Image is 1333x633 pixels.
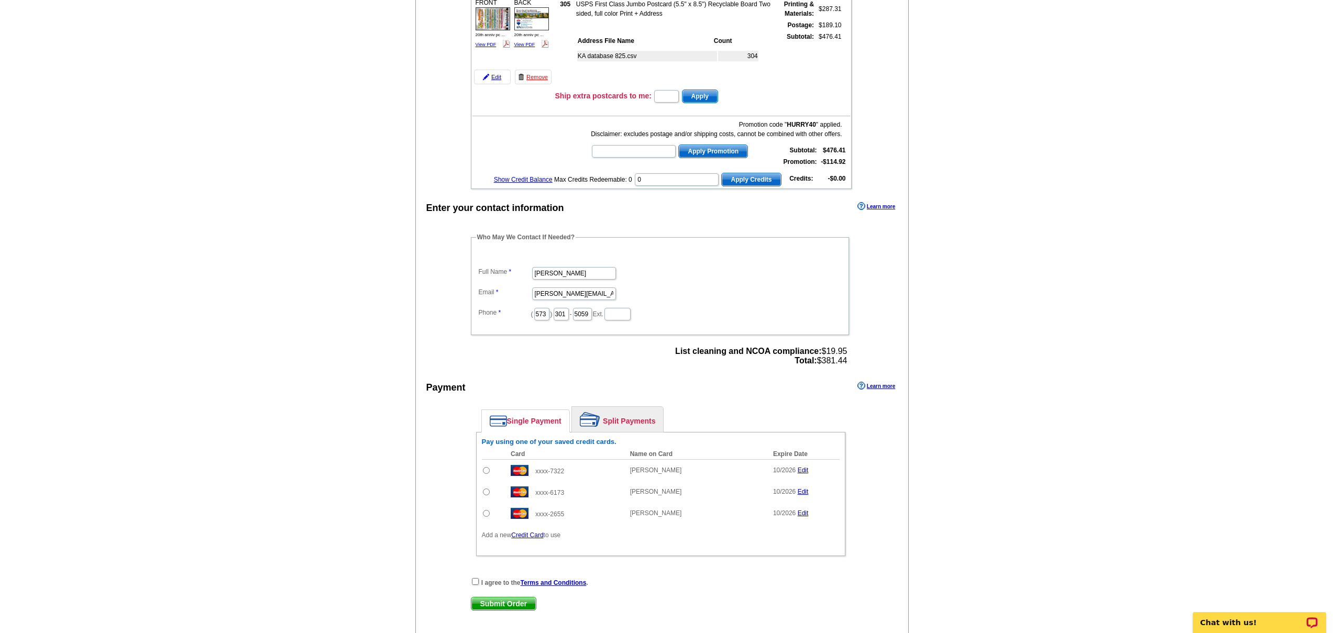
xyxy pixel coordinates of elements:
[773,488,796,495] span: 10/2026
[511,508,528,519] img: mast.gif
[511,486,528,497] img: mast.gif
[511,531,543,539] a: Credit Card
[577,36,712,46] th: Address File Name
[535,468,564,475] span: xxxx-7322
[577,51,717,61] td: KA database 825.csv
[494,176,553,183] a: Show Credit Balance
[476,42,497,47] a: View PDF
[591,120,842,139] div: Promotion code " " applied. Disclaimer: excludes postage and/or shipping costs, cannot be combine...
[476,305,844,321] dd: ( ) - Ext.
[514,32,544,37] span: 20th anniv pc ...
[828,175,845,182] strong: -$0.00
[505,449,625,460] th: Card
[476,7,510,30] img: small-thumb.jpg
[426,201,564,215] div: Enter your contact information
[816,20,842,30] td: $189.10
[823,147,845,154] strong: $476.41
[426,381,466,395] div: Payment
[722,173,780,186] span: Apply Credits
[857,382,895,390] a: Learn more
[798,509,809,517] a: Edit
[514,42,535,47] a: View PDF
[554,176,632,183] span: Max Credits Redeemable: 0
[482,530,840,540] p: Add a new to use
[572,407,663,432] a: Split Payments
[482,410,569,432] a: Single Payment
[630,467,682,474] span: [PERSON_NAME]
[768,449,840,460] th: Expire Date
[789,175,813,182] strong: Credits:
[521,579,587,586] a: Terms and Conditions
[479,267,531,276] label: Full Name
[798,467,809,474] a: Edit
[787,21,814,29] strong: Postage:
[535,489,564,496] span: xxxx-6173
[682,90,718,103] button: Apply
[1186,600,1333,633] iframe: LiveChat chat widget
[678,145,748,158] button: Apply Promotion
[490,415,507,427] img: single-payment.png
[481,579,588,586] strong: I agree to the .
[471,597,536,610] span: Submit Order
[474,70,511,84] a: Edit
[718,51,758,61] td: 304
[476,232,576,242] legend: Who May We Contact If Needed?
[816,31,842,86] td: $476.41
[787,121,816,128] b: HURRY40
[502,40,510,48] img: pdf_logo.png
[630,509,682,517] span: [PERSON_NAME]
[630,488,682,495] span: [PERSON_NAME]
[541,40,549,48] img: pdf_logo.png
[675,347,847,365] span: $19.95 $381.44
[482,438,840,446] h6: Pay using one of your saved credit cards.
[535,510,564,518] span: xxxx-2655
[675,347,821,356] strong: List cleaning and NCOA compliance:
[713,36,758,46] th: Count
[773,509,796,517] span: 10/2026
[511,465,528,476] img: mast.gif
[784,1,814,17] strong: Printing & Materials:
[580,412,600,427] img: split-payment.png
[560,1,570,8] strong: 305
[515,70,552,84] a: Remove
[784,158,817,165] strong: Promotion:
[476,32,505,37] span: 20th anniv pc ...
[773,467,796,474] span: 10/2026
[682,90,718,103] span: Apply
[479,308,531,317] label: Phone
[787,33,814,40] strong: Subtotal:
[821,158,845,165] strong: -$114.92
[483,74,489,80] img: pencil-icon.gif
[721,173,781,186] button: Apply Credits
[790,147,817,154] strong: Subtotal:
[857,202,895,210] a: Learn more
[625,449,768,460] th: Name on Card
[514,7,549,30] img: small-thumb.jpg
[795,356,817,365] strong: Total:
[798,488,809,495] a: Edit
[518,74,524,80] img: trashcan-icon.gif
[555,91,652,101] h3: Ship extra postcards to me:
[479,287,531,297] label: Email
